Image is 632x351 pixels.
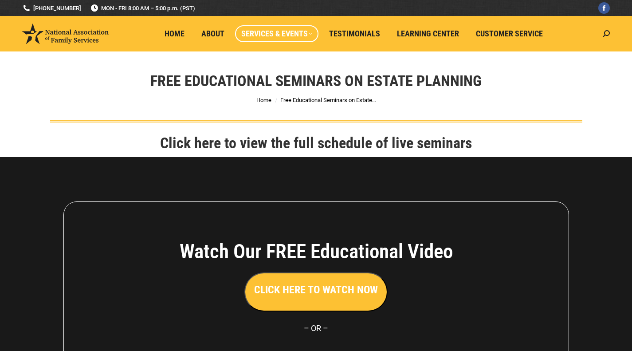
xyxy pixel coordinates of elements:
[280,97,376,103] span: Free Educational Seminars on Estate…
[397,29,459,39] span: Learning Center
[22,4,81,12] a: [PHONE_NUMBER]
[470,25,549,42] a: Customer Service
[256,97,271,103] a: Home
[244,286,388,295] a: CLICK HERE TO WATCH NOW
[241,29,312,39] span: Services & Events
[598,2,610,14] a: Facebook page opens in new window
[160,134,472,152] a: Click here to view the full schedule of live seminars
[329,29,380,39] span: Testimonials
[391,25,465,42] a: Learning Center
[90,4,195,12] span: MON - FRI 8:00 AM – 5:00 p.m. (PST)
[165,29,184,39] span: Home
[22,24,109,44] img: National Association of Family Services
[254,282,378,297] h3: CLICK HERE TO WATCH NOW
[323,25,386,42] a: Testimonials
[158,25,191,42] a: Home
[304,323,328,333] span: – OR –
[130,240,502,264] h4: Watch Our FREE Educational Video
[244,272,388,312] button: CLICK HERE TO WATCH NOW
[201,29,224,39] span: About
[195,25,231,42] a: About
[476,29,543,39] span: Customer Service
[150,71,482,91] h1: Free Educational Seminars on Estate Planning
